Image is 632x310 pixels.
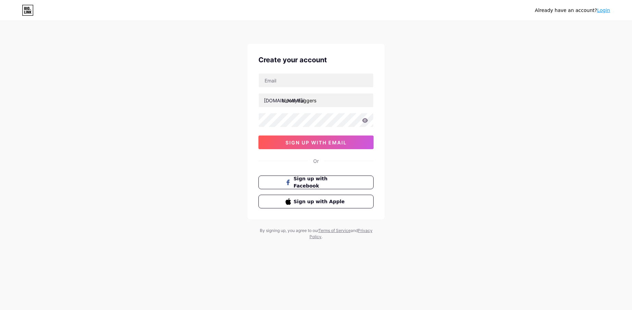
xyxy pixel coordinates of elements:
[294,198,347,205] span: Sign up with Apple
[258,195,374,208] button: Sign up with Apple
[318,228,351,233] a: Terms of Service
[264,97,304,104] div: [DOMAIN_NAME]/
[259,93,373,107] input: username
[597,8,610,13] a: Login
[258,55,374,65] div: Create your account
[294,175,347,190] span: Sign up with Facebook
[258,135,374,149] button: sign up with email
[258,176,374,189] button: Sign up with Facebook
[313,157,319,165] div: Or
[535,7,610,14] div: Already have an account?
[285,140,347,145] span: sign up with email
[258,228,374,240] div: By signing up, you agree to our and .
[259,74,373,87] input: Email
